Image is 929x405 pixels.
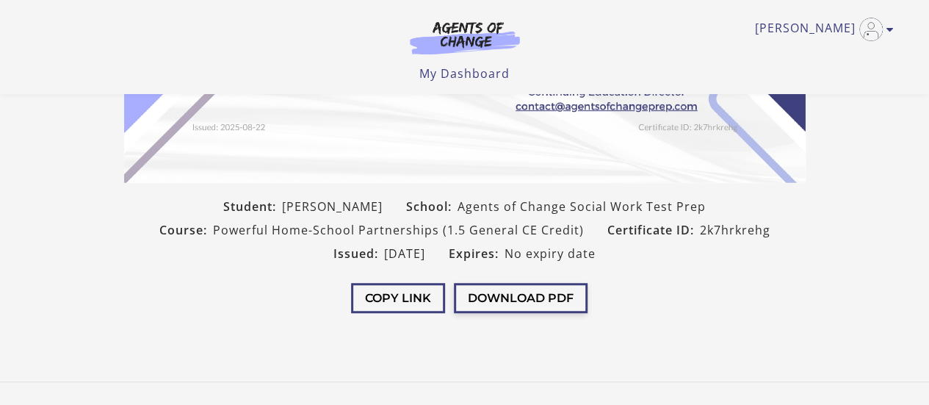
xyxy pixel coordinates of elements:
[607,221,700,239] span: Certificate ID:
[394,21,535,54] img: Agents of Change Logo
[505,245,596,262] span: No expiry date
[419,65,510,82] a: My Dashboard
[159,221,213,239] span: Course:
[333,245,384,262] span: Issued:
[384,245,425,262] span: [DATE]
[700,221,770,239] span: 2k7hrkrehg
[223,198,282,215] span: Student:
[282,198,383,215] span: [PERSON_NAME]
[351,283,445,313] button: Copy Link
[449,245,505,262] span: Expires:
[213,221,584,239] span: Powerful Home-School Partnerships (1.5 General CE Credit)
[454,283,588,313] button: Download PDF
[406,198,458,215] span: School:
[755,18,886,41] a: Toggle menu
[458,198,706,215] span: Agents of Change Social Work Test Prep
